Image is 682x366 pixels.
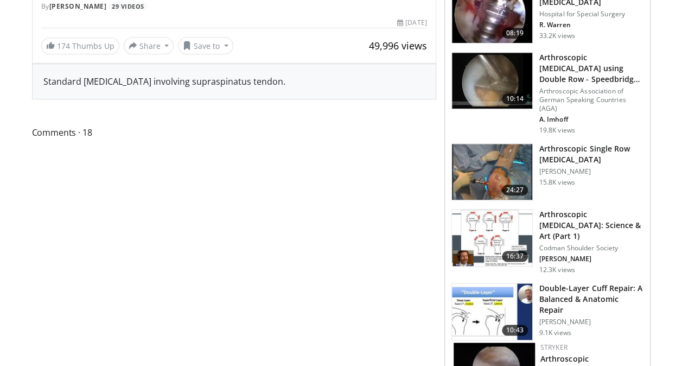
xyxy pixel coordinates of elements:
p: R. Warren [539,21,643,29]
h3: Double-Layer Cuff Repair: A Balanced & Anatomic Repair [539,283,643,315]
img: 8f65fb1a-ecd2-4f18-addc-e9d42cd0a40b.150x105_q85_crop-smart_upscale.jpg [452,283,532,340]
div: By [41,2,427,11]
a: 174 Thumbs Up [41,37,119,54]
a: Stryker [540,343,568,352]
span: 49,996 views [369,39,427,52]
a: 29 Videos [109,2,148,11]
p: Hospital for Special Surgery [539,10,643,18]
span: 24:27 [502,185,528,195]
p: 19.8K views [539,126,575,135]
span: 16:37 [502,251,528,262]
h3: Arthroscopic Single Row [MEDICAL_DATA] [539,143,643,165]
span: 08:19 [502,28,528,39]
img: 289923_0003_1.png.150x105_q85_crop-smart_upscale.jpg [452,53,532,109]
button: Save to [178,37,233,54]
p: 9.1K views [539,329,571,337]
span: 10:14 [502,93,528,104]
h3: Arthroscopic [MEDICAL_DATA]: Science & Art (Part 1) [539,209,643,242]
p: [PERSON_NAME] [539,318,643,326]
a: 24:27 Arthroscopic Single Row [MEDICAL_DATA] [PERSON_NAME] 15.8K views [451,143,643,201]
a: 10:14 Arthroscopic [MEDICAL_DATA] using Double Row - Speedbridge Tech… Arthroscopic Association o... [451,52,643,135]
div: Standard [MEDICAL_DATA] involving supraspinatus tendon. [43,75,425,88]
p: [PERSON_NAME] [539,167,643,176]
p: 33.2K views [539,31,575,40]
p: [PERSON_NAME] [539,255,643,263]
h3: Arthroscopic [MEDICAL_DATA] using Double Row - Speedbridge Tech… [539,52,643,85]
a: 16:37 Arthroscopic [MEDICAL_DATA]: Science & Art (Part 1) Codman Shoulder Society [PERSON_NAME] 1... [451,209,643,274]
span: 10:43 [502,325,528,336]
a: 10:43 Double-Layer Cuff Repair: A Balanced & Anatomic Repair [PERSON_NAME] 9.1K views [451,283,643,340]
img: 83a4a6a0-2498-4462-a6c6-c2fb0fff2d55.150x105_q85_crop-smart_upscale.jpg [452,210,532,266]
p: 15.8K views [539,178,575,187]
span: Comments 18 [32,125,436,140]
div: [DATE] [397,18,426,28]
p: Arthroscopic Association of German Speaking Countries (AGA) [539,87,643,113]
img: 286869_0000_1.png.150x105_q85_crop-smart_upscale.jpg [452,144,532,200]
p: 12.3K views [539,266,575,274]
span: 174 [57,41,70,51]
a: [PERSON_NAME] [49,2,107,11]
button: Share [124,37,174,54]
p: Codman Shoulder Society [539,244,643,253]
p: A. Imhoff [539,115,643,124]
